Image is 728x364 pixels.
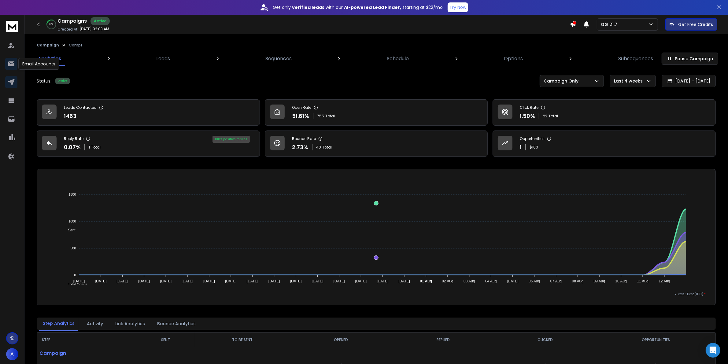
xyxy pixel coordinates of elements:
tspan: 12 Aug [659,279,670,284]
img: logo [6,21,18,32]
tspan: [DATE] [268,279,280,284]
tspan: 04 Aug [485,279,497,284]
div: Active [55,78,70,84]
button: Get Free Credits [665,18,717,31]
p: GG 21.7 [601,21,620,28]
th: STEP [37,333,136,347]
button: Pause Campaign [662,53,718,65]
p: Leads Contacted [64,105,97,110]
p: 51.61 % [292,112,309,120]
tspan: 01 Aug [420,279,432,284]
h1: Campaigns [57,17,87,25]
a: Leads [153,51,174,66]
th: SENT [136,333,195,347]
p: Reply Rate [64,136,83,141]
span: Total [91,145,101,150]
tspan: 1500 [68,193,76,196]
p: Created At: [57,27,78,32]
a: Bounce Rate2.73%40Total [265,131,488,157]
p: $ 100 [530,145,538,150]
tspan: 10 Aug [615,279,627,284]
button: A [6,348,18,360]
th: REPLIED [392,333,494,347]
p: Leads [156,55,170,62]
div: Open Intercom Messenger [706,343,720,358]
tspan: 11 Aug [637,279,649,284]
div: Active [91,17,110,25]
tspan: [DATE] [182,279,193,284]
button: Link Analytics [112,317,149,330]
a: Leads Contacted1463 [37,99,260,126]
span: 22 [543,114,547,119]
p: Opportunities [520,136,545,141]
div: 100 % positive replies [212,136,250,143]
p: Campaign [37,347,136,359]
p: Campaign Only [544,78,581,84]
tspan: [DATE] [312,279,323,284]
button: [DATE] - [DATE] [662,75,716,87]
p: Try Now [449,4,466,10]
button: Step Analytics [39,317,78,331]
th: CLICKED [494,333,596,347]
button: Bounce Analytics [153,317,199,330]
p: 2.73 % [292,143,308,152]
p: Analytics [38,55,61,62]
tspan: [DATE] [73,279,85,284]
th: TO BE SENT [195,333,290,347]
a: Options [501,51,527,66]
tspan: 08 Aug [572,279,583,284]
tspan: 500 [70,246,76,250]
span: Total Opens [63,282,87,287]
span: 1 [89,145,90,150]
span: 40 [316,145,321,150]
tspan: 1000 [68,219,76,223]
tspan: 06 Aug [529,279,540,284]
p: Get Free Credits [678,21,713,28]
a: Subsequences [615,51,657,66]
button: Campaign [37,43,59,48]
tspan: 03 Aug [464,279,475,284]
p: Camp1 [69,43,82,48]
p: Click Rate [520,105,538,110]
tspan: [DATE] [95,279,107,284]
a: Open Rate51.61%755Total [265,99,488,126]
tspan: [DATE] [507,279,519,284]
p: 1463 [64,112,76,120]
p: Schedule [387,55,409,62]
p: 31 % [50,23,54,26]
a: Sequences [262,51,295,66]
p: [DATE] 02:03 AM [79,27,109,31]
tspan: 02 Aug [442,279,453,284]
span: Sent [63,228,76,232]
tspan: [DATE] [377,279,388,284]
tspan: [DATE] [225,279,237,284]
tspan: [DATE] [203,279,215,284]
p: 1 [520,143,522,152]
span: 755 [317,114,324,119]
a: Schedule [383,51,412,66]
span: Total [549,114,558,119]
tspan: [DATE] [355,279,367,284]
tspan: [DATE] [138,279,150,284]
button: Activity [83,317,107,330]
a: Reply Rate0.07%1Total100% positive replies [37,131,260,157]
p: 1.50 % [520,112,535,120]
p: Status: [37,78,51,84]
th: OPENED [290,333,392,347]
span: Total [325,114,335,119]
a: Click Rate1.50%22Total [493,99,716,126]
strong: verified leads [292,4,324,10]
p: Sequences [265,55,292,62]
p: 0.07 % [64,143,81,152]
p: Get only with our starting at $22/mo [273,4,443,10]
tspan: [DATE] [116,279,128,284]
div: Email Accounts [18,58,59,70]
a: Analytics [34,51,65,66]
tspan: [DATE] [160,279,172,284]
tspan: 07 Aug [550,279,562,284]
tspan: [DATE] [334,279,345,284]
tspan: [DATE] [290,279,302,284]
tspan: 0 [74,273,76,277]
